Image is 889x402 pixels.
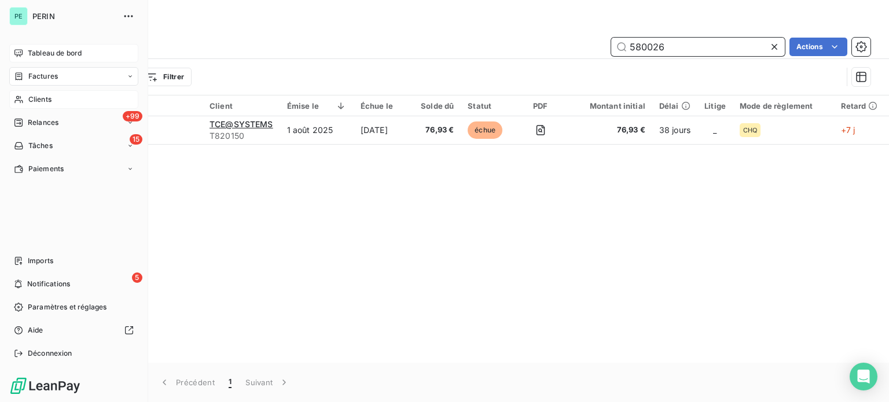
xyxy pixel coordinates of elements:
div: Client [210,101,273,110]
span: Clients [28,94,52,105]
span: Déconnexion [28,348,72,359]
span: Tâches [28,141,53,151]
div: Litige [704,101,726,110]
span: 1 [229,377,232,388]
span: T820150 [210,130,273,142]
span: Paiements [28,164,64,174]
span: Relances [28,117,58,128]
span: Factures [28,71,58,82]
span: 76,93 € [576,124,645,136]
img: Logo LeanPay [9,377,81,395]
div: Mode de règlement [740,101,827,110]
div: PE [9,7,28,25]
span: +99 [123,111,142,121]
a: Aide [9,321,138,340]
button: Précédent [152,370,222,394]
td: 1 août 2025 [280,116,354,144]
div: PDF [519,101,561,110]
td: 38 jours [652,116,697,144]
div: Échue le [361,101,407,110]
div: Montant initial [576,101,645,110]
span: TCE@SYSTEMS [210,119,273,129]
span: échue [468,121,502,139]
div: Solde dû [421,101,454,110]
span: Paramètres et réglages [28,302,106,312]
div: Retard [841,101,878,110]
span: 76,93 € [421,124,454,136]
div: Émise le [287,101,347,110]
button: 1 [222,370,238,394]
span: CHQ [743,127,757,134]
div: Statut [468,101,505,110]
button: Filtrer [138,68,192,86]
input: Rechercher [611,38,785,56]
span: Tableau de bord [28,48,82,58]
span: +7 j [841,125,855,135]
div: Délai [659,101,690,110]
span: 15 [130,134,142,145]
button: Actions [789,38,847,56]
span: _ [713,125,717,135]
span: Imports [28,256,53,266]
td: [DATE] [354,116,414,144]
button: Suivant [238,370,297,394]
span: Aide [28,325,43,335]
div: Open Intercom Messenger [850,363,877,390]
span: 5 [132,272,142,283]
span: PERIN [32,12,116,21]
span: Notifications [27,279,70,289]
